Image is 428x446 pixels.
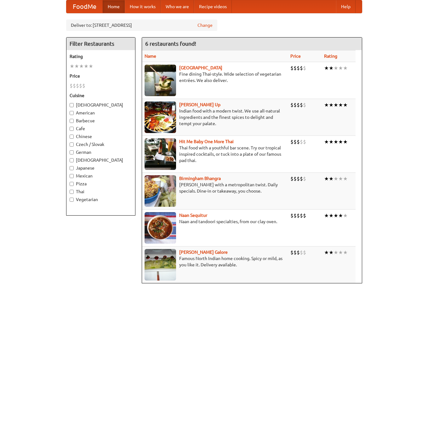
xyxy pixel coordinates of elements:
li: ★ [79,63,84,70]
label: [DEMOGRAPHIC_DATA] [70,102,132,108]
li: $ [297,249,300,256]
li: $ [303,138,306,145]
li: ★ [343,65,348,72]
li: ★ [324,101,329,108]
li: $ [70,82,73,89]
label: American [70,110,132,116]
li: ★ [334,101,338,108]
input: American [70,111,74,115]
img: babythai.jpg [145,138,176,170]
li: ★ [329,249,334,256]
li: $ [300,65,303,72]
ng-pluralize: 6 restaurants found! [145,41,196,47]
p: Thai food with a youthful bar scene. Try our tropical inspired cocktails, or tuck into a plate of... [145,145,286,164]
li: ★ [329,138,334,145]
li: $ [73,82,76,89]
input: Mexican [70,174,74,178]
li: ★ [329,212,334,219]
a: [PERSON_NAME] Up [179,102,220,107]
li: ★ [343,249,348,256]
label: German [70,149,132,155]
input: Czech / Slovak [70,142,74,147]
div: Deliver to: [STREET_ADDRESS] [66,20,217,31]
li: ★ [334,212,338,219]
label: Barbecue [70,118,132,124]
li: ★ [84,63,88,70]
a: Help [336,0,356,13]
input: Barbecue [70,119,74,123]
h5: Price [70,73,132,79]
li: ★ [338,249,343,256]
li: $ [300,212,303,219]
h5: Rating [70,53,132,60]
label: Japanese [70,165,132,171]
img: satay.jpg [145,65,176,96]
label: Czech / Slovak [70,141,132,148]
h4: Filter Restaurants [66,38,135,50]
a: Change [197,22,213,28]
li: $ [290,249,294,256]
li: ★ [338,175,343,182]
li: ★ [334,175,338,182]
a: Naan Sequitur [179,213,207,218]
img: bhangra.jpg [145,175,176,207]
li: ★ [70,63,74,70]
li: $ [290,212,294,219]
a: Name [145,54,156,59]
li: ★ [329,65,334,72]
li: ★ [324,138,329,145]
a: [GEOGRAPHIC_DATA] [179,65,222,70]
li: ★ [334,65,338,72]
li: $ [294,138,297,145]
li: $ [297,138,300,145]
li: ★ [324,65,329,72]
li: $ [297,175,300,182]
a: How it works [125,0,161,13]
li: ★ [343,175,348,182]
a: [PERSON_NAME] Galore [179,250,228,255]
li: $ [303,175,306,182]
li: $ [290,138,294,145]
input: Pizza [70,182,74,186]
li: ★ [329,101,334,108]
p: [PERSON_NAME] with a metropolitan twist. Daily specials. Dine-in or takeaway, you choose. [145,182,286,194]
li: ★ [88,63,93,70]
p: Indian food with a modern twist. We use all-natural ingredients and the finest spices to delight ... [145,108,286,127]
li: $ [300,138,303,145]
input: Japanese [70,166,74,170]
a: Home [103,0,125,13]
li: $ [297,212,300,219]
input: Vegetarian [70,198,74,202]
li: $ [294,65,297,72]
li: ★ [324,249,329,256]
a: Hit Me Baby One More Thai [179,139,234,144]
li: $ [290,101,294,108]
li: $ [303,212,306,219]
img: curryup.jpg [145,101,176,133]
input: Thai [70,190,74,194]
p: Naan and tandoori specialties, from our clay oven. [145,218,286,225]
input: Chinese [70,135,74,139]
li: $ [300,249,303,256]
li: ★ [343,101,348,108]
label: Pizza [70,181,132,187]
li: $ [300,101,303,108]
li: ★ [74,63,79,70]
li: $ [294,175,297,182]
a: Birmingham Bhangra [179,176,221,181]
input: Cafe [70,127,74,131]
li: ★ [324,212,329,219]
label: Chinese [70,133,132,140]
img: currygalore.jpg [145,249,176,281]
li: ★ [334,249,338,256]
li: $ [79,82,82,89]
li: ★ [329,175,334,182]
li: $ [303,101,306,108]
p: Fine dining Thai-style. Wide selection of vegetarian entrées. We also deliver. [145,71,286,84]
a: Rating [324,54,337,59]
li: $ [300,175,303,182]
